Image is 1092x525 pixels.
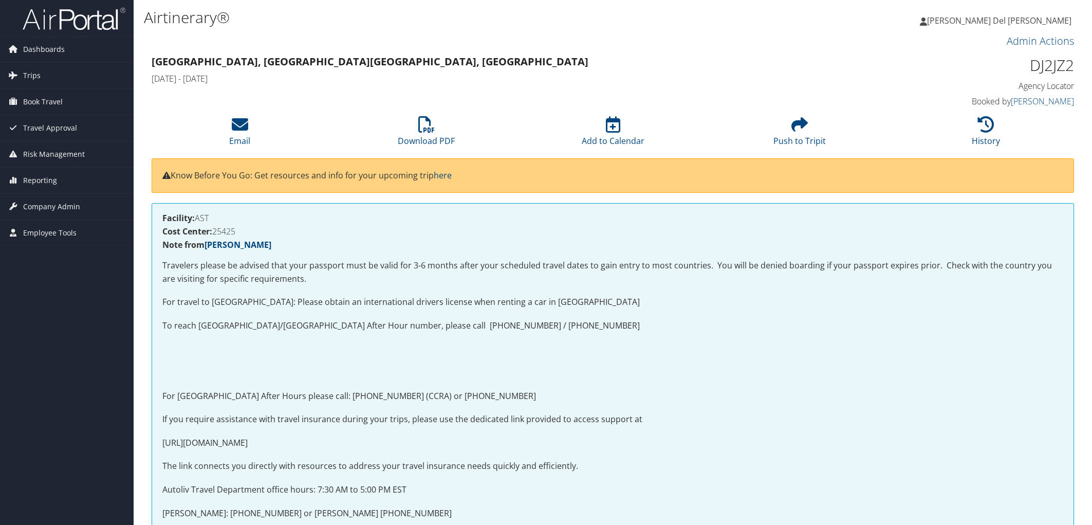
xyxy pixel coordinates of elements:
strong: Facility: [162,212,195,224]
span: Dashboards [23,37,65,62]
p: [PERSON_NAME]: [PHONE_NUMBER] or [PERSON_NAME] [PHONE_NUMBER] [162,507,1063,520]
span: Employee Tools [23,220,77,246]
strong: Note from [162,239,271,250]
a: [PERSON_NAME] Del [PERSON_NAME] [920,5,1082,36]
p: Know Before You Go: Get resources and info for your upcoming trip [162,169,1063,183]
p: For [GEOGRAPHIC_DATA] After Hours please call: [PHONE_NUMBER] (CCRA) or [PHONE_NUMBER] [162,390,1063,403]
img: airportal-logo.png [23,7,125,31]
p: The link connects you directly with resources to address your travel insurance needs quickly and ... [162,460,1063,473]
span: Reporting [23,168,57,193]
h4: Agency Locator [855,80,1074,92]
h4: 25425 [162,227,1063,236]
h4: [DATE] - [DATE] [152,73,840,84]
p: If you require assistance with travel insurance during your trips, please use the dedicated link ... [162,413,1063,426]
p: [URL][DOMAIN_NAME] [162,437,1063,450]
a: [PERSON_NAME] [1011,96,1074,107]
span: Trips [23,63,41,88]
span: [PERSON_NAME] Del [PERSON_NAME] [927,15,1071,26]
span: Company Admin [23,194,80,220]
a: Download PDF [398,122,455,147]
a: Admin Actions [1007,34,1074,48]
p: To reach [GEOGRAPHIC_DATA]/[GEOGRAPHIC_DATA] After Hour number, please call [PHONE_NUMBER] / [PHO... [162,319,1063,333]
strong: [GEOGRAPHIC_DATA], [GEOGRAPHIC_DATA] [GEOGRAPHIC_DATA], [GEOGRAPHIC_DATA] [152,55,588,68]
h4: Booked by [855,96,1074,107]
a: here [434,170,452,181]
h1: Airtinerary® [144,7,769,28]
span: Risk Management [23,141,85,167]
strong: Cost Center: [162,226,212,237]
span: Book Travel [23,89,63,115]
span: Travel Approval [23,115,77,141]
a: History [972,122,1000,147]
a: Add to Calendar [582,122,644,147]
a: Email [229,122,250,147]
h4: AST [162,214,1063,222]
h1: DJ2JZ2 [855,55,1074,76]
p: For travel to [GEOGRAPHIC_DATA]: Please obtain an international drivers license when renting a ca... [162,296,1063,309]
a: [PERSON_NAME] [205,239,271,250]
a: Push to Tripit [773,122,826,147]
p: Travelers please be advised that your passport must be valid for 3-6 months after your scheduled ... [162,259,1063,285]
p: Autoliv Travel Department office hours: 7:30 AM to 5:00 PM EST [162,483,1063,497]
